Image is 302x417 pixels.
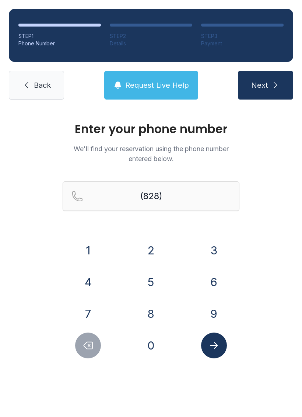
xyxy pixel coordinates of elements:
span: Next [251,80,268,90]
button: 6 [201,269,227,295]
div: STEP 3 [201,32,284,40]
div: Details [110,40,192,47]
div: Payment [201,40,284,47]
div: Phone Number [18,40,101,47]
button: 3 [201,237,227,263]
input: Reservation phone number [63,181,239,211]
button: 2 [138,237,164,263]
h1: Enter your phone number [63,123,239,135]
button: 7 [75,301,101,327]
div: STEP 1 [18,32,101,40]
button: 4 [75,269,101,295]
span: Back [34,80,51,90]
button: 1 [75,237,101,263]
p: We'll find your reservation using the phone number entered below. [63,144,239,164]
button: 8 [138,301,164,327]
span: Request Live Help [125,80,189,90]
button: 0 [138,333,164,358]
button: 5 [138,269,164,295]
button: 9 [201,301,227,327]
div: STEP 2 [110,32,192,40]
button: Delete number [75,333,101,358]
button: Submit lookup form [201,333,227,358]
